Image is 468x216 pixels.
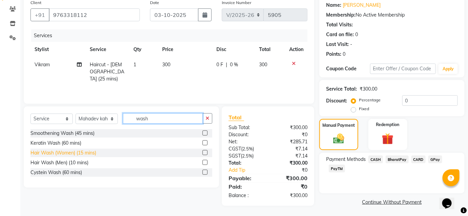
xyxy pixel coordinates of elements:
[242,153,252,159] span: 2.5%
[229,153,241,159] span: SGST
[49,8,140,21] input: Search by Name/Mobile/Email/Code
[326,97,347,104] div: Discount:
[30,149,96,157] div: Hair Wash (Women) (15 mins)
[86,42,129,57] th: Service
[30,140,81,147] div: Keratin Wash (60 mins)
[129,42,158,57] th: Qty
[224,138,268,145] div: Net:
[268,131,313,138] div: ₹0
[326,65,370,72] div: Coupon Code
[158,42,213,57] th: Price
[326,41,349,48] div: Last Visit:
[326,51,341,58] div: Points:
[268,152,313,160] div: ₹7.14
[268,138,313,145] div: ₹285.71
[268,183,313,191] div: ₹0
[30,169,82,176] div: Cystein Wash (60 mins)
[326,11,356,19] div: Membership:
[326,11,458,19] div: No Active Membership
[370,64,436,74] input: Enter Offer / Coupon Code
[90,62,124,82] span: Haircut - [DEMOGRAPHIC_DATA] (25 mins)
[411,155,426,163] span: CARD
[326,21,353,28] div: Total Visits:
[326,31,354,38] div: Card on file:
[386,155,409,163] span: BharatPay
[224,167,275,174] a: Add Tip
[224,152,268,160] div: ( )
[224,131,268,138] div: Discount:
[329,165,345,172] span: PayTM
[30,42,86,57] th: Stylist
[30,159,88,166] div: Hair Wash (Men) (10 mins)
[326,86,357,93] div: Service Total:
[224,124,268,131] div: Sub Total:
[376,122,400,128] label: Redemption
[330,133,348,145] img: _cash.svg
[229,146,241,152] span: CGST
[268,145,313,152] div: ₹7.14
[326,156,366,163] span: Payment Methods
[255,42,285,57] th: Total
[213,42,255,57] th: Disc
[226,61,228,68] span: |
[359,97,381,103] label: Percentage
[268,174,313,182] div: ₹300.00
[217,61,224,68] span: 0 F
[30,130,94,137] div: Smoothening Wash (45 mins)
[368,155,383,163] span: CASH
[378,132,397,146] img: _gift.svg
[259,62,268,68] span: 300
[229,114,244,121] span: Total
[224,145,268,152] div: ( )
[30,8,49,21] button: +91
[268,192,313,199] div: ₹300.00
[224,174,268,182] div: Payable:
[31,29,313,42] div: Services
[123,113,203,124] input: Search or Scan
[230,61,238,68] span: 0 %
[326,2,341,9] div: Name:
[359,106,369,112] label: Fixed
[355,31,358,38] div: 0
[268,124,313,131] div: ₹300.00
[360,86,377,93] div: ₹300.00
[133,62,136,68] span: 1
[242,146,253,151] span: 2.5%
[439,64,458,74] button: Apply
[35,62,50,68] span: Vikram
[224,192,268,199] div: Balance :
[275,167,313,174] div: ₹0
[268,160,313,167] div: ₹300.00
[224,183,268,191] div: Paid:
[321,199,463,206] a: Continue Without Payment
[428,155,442,163] span: GPay
[163,62,171,68] span: 300
[343,2,381,9] a: [PERSON_NAME]
[343,51,345,58] div: 0
[440,189,461,209] iframe: chat widget
[224,160,268,167] div: Total:
[285,42,307,57] th: Action
[350,41,352,48] div: -
[322,122,355,128] label: Manual Payment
